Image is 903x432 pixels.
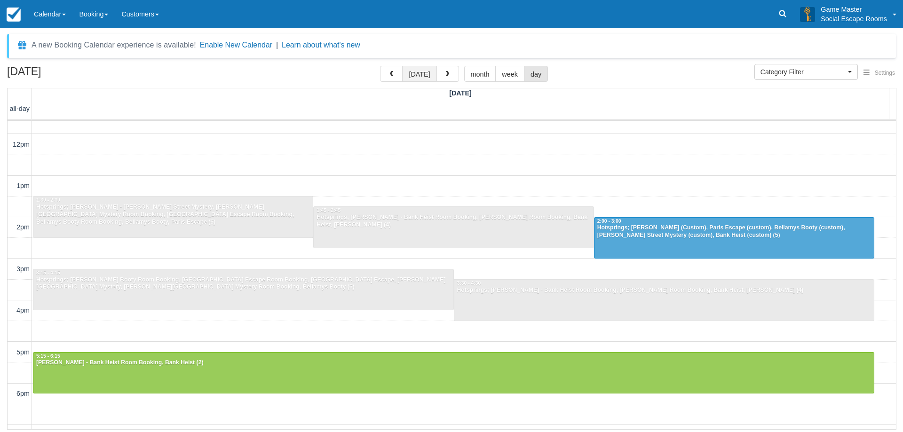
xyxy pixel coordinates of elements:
[16,348,30,356] span: 5pm
[7,8,21,22] img: checkfront-main-nav-mini-logo.png
[16,306,30,314] span: 4pm
[858,66,901,80] button: Settings
[16,223,30,231] span: 2pm
[33,352,874,393] a: 5:15 - 6:15[PERSON_NAME] - Bank Heist Room Booking, Bank Heist (2)
[36,204,310,226] div: Hotsprings; [PERSON_NAME] - [PERSON_NAME] Street Mystery, [PERSON_NAME][GEOGRAPHIC_DATA] Mystery ...
[464,66,496,82] button: month
[821,5,887,14] p: Game Master
[597,224,871,239] div: Hotsprings; [PERSON_NAME] (Custom), Paris Escape (custom), Bellamys Booty (custom), [PERSON_NAME]...
[200,40,272,50] button: Enable New Calendar
[7,66,126,83] h2: [DATE]
[449,89,472,97] span: [DATE]
[282,41,360,49] a: Learn about what's new
[402,66,436,82] button: [DATE]
[524,66,548,82] button: day
[457,287,872,294] div: Hotsprings; [PERSON_NAME] - Bank Heist Room Booking, [PERSON_NAME] Room Booking, Bank Heist, [PER...
[495,66,524,82] button: week
[36,359,871,367] div: [PERSON_NAME] - Bank Heist Room Booking, Bank Heist (2)
[594,217,874,259] a: 2:00 - 3:00Hotsprings; [PERSON_NAME] (Custom), Paris Escape (custom), Bellamys Booty (custom), [P...
[313,206,594,248] a: 1:45 - 2:45Hotsprings; [PERSON_NAME] - Bank Heist Room Booking, [PERSON_NAME] Room Booking, Bank ...
[36,276,451,291] div: Hotsprings; [PERSON_NAME] Booty Room Booking, [GEOGRAPHIC_DATA] Escape Room Booking, [GEOGRAPHIC_...
[316,214,591,229] div: Hotsprings; [PERSON_NAME] - Bank Heist Room Booking, [PERSON_NAME] Room Booking, Bank Heist, [PER...
[317,208,341,213] span: 1:45 - 2:45
[33,196,313,237] a: 1:30 - 2:30Hotsprings; [PERSON_NAME] - [PERSON_NAME] Street Mystery, [PERSON_NAME][GEOGRAPHIC_DAT...
[276,41,278,49] span: |
[16,265,30,273] span: 3pm
[457,281,481,286] span: 3:30 - 4:30
[754,64,858,80] button: Category Filter
[454,279,875,321] a: 3:30 - 4:30Hotsprings; [PERSON_NAME] - Bank Heist Room Booking, [PERSON_NAME] Room Booking, Bank ...
[821,14,887,24] p: Social Escape Rooms
[800,7,815,22] img: A3
[875,70,895,76] span: Settings
[36,270,60,275] span: 3:15 - 4:15
[36,197,60,203] span: 1:30 - 2:30
[32,39,196,51] div: A new Booking Calendar experience is available!
[16,390,30,397] span: 6pm
[597,219,621,224] span: 2:00 - 3:00
[36,353,60,359] span: 5:15 - 6:15
[760,67,846,77] span: Category Filter
[33,269,454,310] a: 3:15 - 4:15Hotsprings; [PERSON_NAME] Booty Room Booking, [GEOGRAPHIC_DATA] Escape Room Booking, [...
[10,105,30,112] span: all-day
[16,182,30,189] span: 1pm
[13,141,30,148] span: 12pm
